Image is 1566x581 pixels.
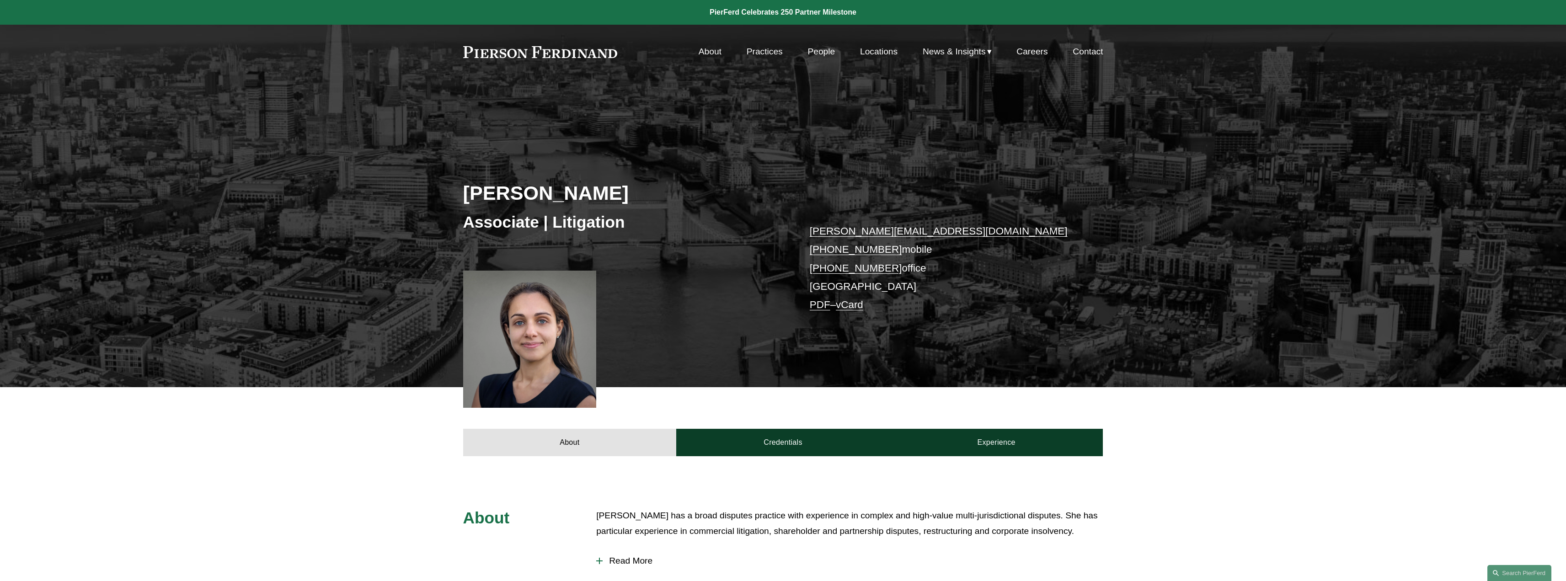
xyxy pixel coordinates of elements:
[810,222,1076,314] p: mobile office [GEOGRAPHIC_DATA] –
[1073,43,1103,60] a: Contact
[463,509,510,527] span: About
[923,44,986,60] span: News & Insights
[810,225,1068,237] a: [PERSON_NAME][EMAIL_ADDRESS][DOMAIN_NAME]
[596,508,1103,539] p: [PERSON_NAME] has a broad disputes practice with experience in complex and high-value multi-juris...
[676,429,890,456] a: Credentials
[1016,43,1048,60] a: Careers
[463,429,677,456] a: About
[603,556,1103,566] span: Read More
[923,43,992,60] a: folder dropdown
[596,549,1103,573] button: Read More
[890,429,1103,456] a: Experience
[699,43,722,60] a: About
[747,43,783,60] a: Practices
[810,299,830,310] a: PDF
[1487,565,1551,581] a: Search this site
[807,43,835,60] a: People
[860,43,898,60] a: Locations
[810,262,902,274] a: [PHONE_NUMBER]
[836,299,863,310] a: vCard
[463,212,783,232] h3: Associate | Litigation
[810,244,902,255] a: [PHONE_NUMBER]
[463,181,783,205] h2: [PERSON_NAME]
